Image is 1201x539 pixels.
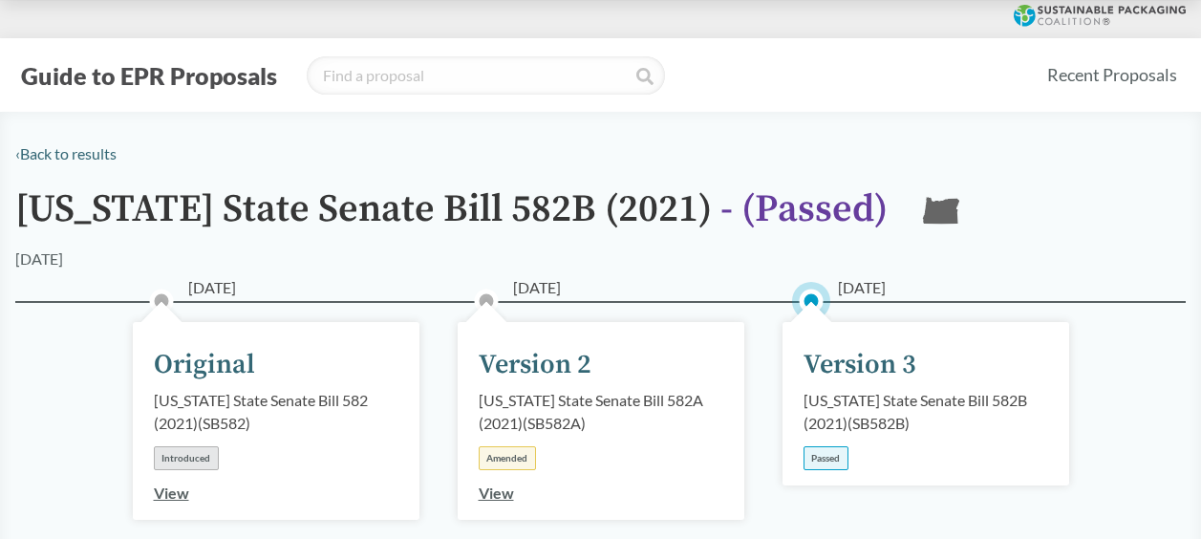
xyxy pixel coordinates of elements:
[154,389,398,435] div: [US_STATE] State Senate Bill 582 (2021) ( SB582 )
[479,446,536,470] div: Amended
[838,276,886,299] span: [DATE]
[804,389,1048,435] div: [US_STATE] State Senate Bill 582B (2021) ( SB582B )
[154,446,219,470] div: Introduced
[513,276,561,299] span: [DATE]
[15,248,63,270] div: [DATE]
[188,276,236,299] span: [DATE]
[15,144,117,162] a: ‹Back to results
[154,345,255,385] div: Original
[307,56,665,95] input: Find a proposal
[804,345,916,385] div: Version 3
[1039,54,1186,97] a: Recent Proposals
[479,484,514,502] a: View
[804,446,848,470] div: Passed
[479,389,723,435] div: [US_STATE] State Senate Bill 582A (2021) ( SB582A )
[15,188,888,248] h1: [US_STATE] State Senate Bill 582B (2021)
[15,60,283,91] button: Guide to EPR Proposals
[154,484,189,502] a: View
[479,345,591,385] div: Version 2
[720,185,888,233] span: - ( Passed )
